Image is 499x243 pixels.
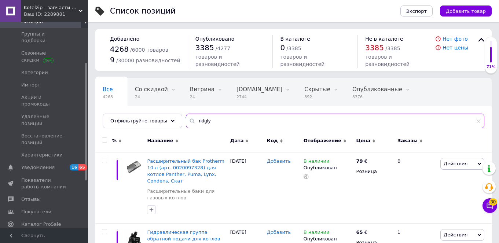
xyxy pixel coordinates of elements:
[147,158,224,184] a: Расширительный бак Protherm 10 л (арт. 0020097328) для котлов Panther, Puma, Lynx, Condens, Скат
[21,69,48,76] span: Категории
[230,137,244,144] span: Дата
[147,188,226,201] a: Расширительные баки для газовых котлов
[135,86,168,93] span: Со скидкой
[24,11,88,18] div: Ваш ID: 2289881
[130,47,168,53] span: / 6000 товаров
[195,54,240,67] span: товаров и разновидностей
[190,94,214,100] span: 24
[356,229,368,236] div: €
[267,229,291,235] span: Добавить
[236,86,282,93] span: [DOMAIN_NAME]
[356,137,371,144] span: Цена
[365,36,403,42] span: Не в каталоге
[443,36,468,42] a: Нет фото
[190,86,214,93] span: Витрина
[135,94,168,100] span: 24
[365,43,384,52] span: 3385
[365,54,410,67] span: товаров и разновидностей
[125,158,143,177] img: Расширительный бак Protherm 10 л (арт. 0020097328) для котлов Panther, Puma, Lynx, Condens, Скат
[70,164,78,170] span: 16
[446,8,486,14] span: Добавить товар
[489,198,497,206] span: 30
[116,58,180,63] span: / 30000 разновидностей
[103,86,113,93] span: Все
[195,36,235,42] span: Опубликовано
[280,36,310,42] span: В каталоге
[444,232,467,238] span: Действия
[280,43,285,52] span: 0
[356,229,363,235] b: 65
[304,229,330,237] span: В наличии
[406,8,427,14] span: Экспорт
[110,118,167,124] span: Отфильтруйте товары
[21,152,63,158] span: Характеристики
[110,36,139,42] span: Добавлено
[440,5,492,16] button: Добавить товар
[485,65,497,70] div: 71%
[24,4,79,11] span: Kotelzip - запчасти для котлов, теплообменники битермические, измерительные приборы и толщиномеры
[236,94,282,100] span: 2744
[21,133,68,146] span: Восстановление позиций
[112,137,117,144] span: %
[356,158,363,164] b: 79
[304,236,353,242] div: Опубликован
[385,45,400,51] span: / 3385
[304,137,341,144] span: Отображение
[195,43,214,52] span: 3385
[21,209,51,215] span: Покупатели
[21,177,68,190] span: Показатели работы компании
[216,45,230,51] span: / 4277
[352,94,402,100] span: 3376
[267,158,291,164] span: Добавить
[110,7,176,15] div: Список позиций
[21,196,41,203] span: Отзывы
[21,221,61,228] span: Каталог ProSale
[397,137,418,144] span: Заказы
[103,114,180,121] span: С заниженной ценой, Оп...
[393,152,439,223] div: 0
[21,164,55,171] span: Уведомления
[400,5,433,16] button: Экспорт
[147,137,173,144] span: Название
[304,158,330,166] span: В наличии
[280,54,324,67] span: товаров и разновидностей
[21,50,68,63] span: Сезонные скидки
[286,45,301,51] span: / 3385
[21,82,40,88] span: Импорт
[443,45,468,51] a: Нет цены
[352,86,402,93] span: Опубликованные
[356,168,391,175] div: Розница
[21,31,68,44] span: Группы и подборки
[304,165,353,171] div: Опубликован
[304,86,330,93] span: Скрытые
[228,152,265,223] div: [DATE]
[304,94,330,100] span: 892
[186,114,484,128] input: Поиск по названию позиции, артикулу и поисковым запросам
[267,137,278,144] span: Код
[356,158,368,165] div: €
[444,161,467,166] span: Действия
[21,94,68,107] span: Акции и промокоды
[110,55,115,64] span: 9
[110,45,129,54] span: 4268
[483,198,497,213] button: Чат с покупателем30
[103,94,113,100] span: 4268
[21,113,68,126] span: Удаленные позиции
[95,106,195,134] div: С заниженной ценой, Опубликованные
[78,164,87,170] span: 65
